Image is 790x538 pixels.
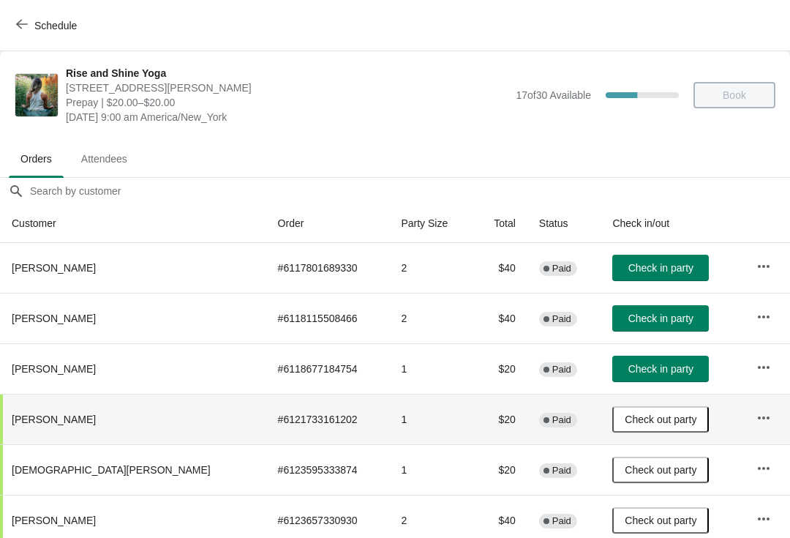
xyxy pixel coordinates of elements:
span: [PERSON_NAME] [12,313,96,324]
span: Check in party [628,262,693,274]
td: $20 [473,444,527,495]
span: Rise and Shine Yoga [66,66,508,81]
span: Paid [552,364,571,376]
span: Check out party [625,414,696,425]
span: [PERSON_NAME] [12,262,96,274]
th: Check in/out [601,204,744,243]
button: Check in party [612,356,709,382]
span: Check out party [625,464,696,476]
span: Paid [552,414,571,426]
th: Total [473,204,527,243]
span: [STREET_ADDRESS][PERSON_NAME] [66,81,508,95]
th: Order [266,204,390,243]
td: 1 [389,444,473,495]
span: Paid [552,313,571,325]
span: Paid [552,515,571,527]
input: Search by customer [29,178,790,204]
td: # 6123595333874 [266,444,390,495]
span: [PERSON_NAME] [12,515,96,526]
td: $20 [473,394,527,444]
span: Check out party [625,515,696,526]
button: Check in party [612,255,709,281]
span: [PERSON_NAME] [12,414,96,425]
th: Status [527,204,601,243]
button: Check out party [612,406,709,433]
span: Attendees [69,146,139,172]
td: # 6118115508466 [266,293,390,343]
span: [DEMOGRAPHIC_DATA][PERSON_NAME] [12,464,211,476]
td: 2 [389,293,473,343]
span: Check in party [628,313,693,324]
img: Rise and Shine Yoga [15,74,58,116]
span: [PERSON_NAME] [12,363,96,375]
td: $40 [473,293,527,343]
button: Check out party [612,507,709,534]
span: Schedule [34,20,77,31]
button: Check in party [612,305,709,332]
button: Schedule [7,12,89,39]
span: 17 of 30 Available [516,89,591,101]
td: 1 [389,394,473,444]
th: Party Size [389,204,473,243]
td: 1 [389,343,473,394]
td: # 6121733161202 [266,394,390,444]
td: 2 [389,243,473,293]
td: $40 [473,243,527,293]
td: # 6118677184754 [266,343,390,394]
span: Paid [552,263,571,274]
span: Paid [552,465,571,477]
span: Orders [9,146,64,172]
span: Prepay | $20.00–$20.00 [66,95,508,110]
button: Check out party [612,457,709,483]
td: $20 [473,343,527,394]
td: # 6117801689330 [266,243,390,293]
span: Check in party [628,363,693,375]
span: [DATE] 9:00 am America/New_York [66,110,508,124]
